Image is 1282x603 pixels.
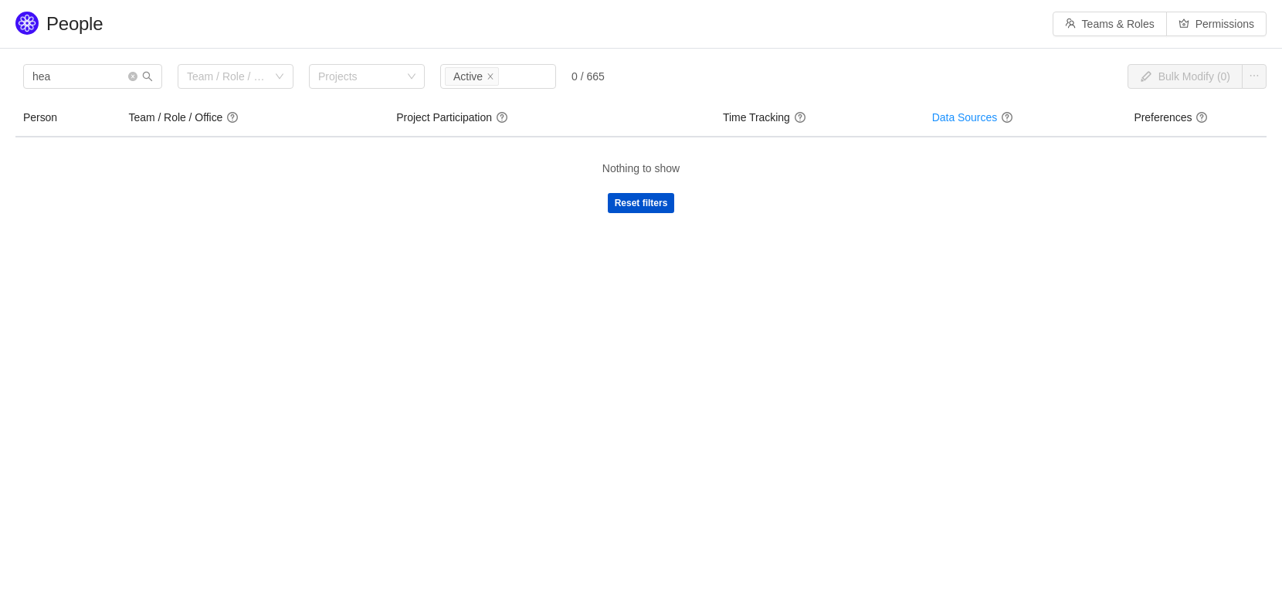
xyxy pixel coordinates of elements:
i: icon: close-circle [128,72,137,81]
button: Bulk Modify (0) [1128,64,1243,89]
i: icon: close [487,73,494,82]
div: Projects [318,69,402,84]
span: Project Participation [396,111,508,124]
h4: Team / Role / Office [129,110,382,125]
button: Reset filters [608,193,675,213]
li: Active [445,67,499,86]
i: icon: search [142,71,153,82]
span: question [496,111,508,124]
div: 0 / 665 [571,70,605,83]
button: icon: crownPermissions [1166,12,1267,36]
button: icon: ellipsis [1242,64,1267,89]
img: Quantify [15,12,39,35]
span: question [1196,111,1208,124]
i: icon: down [275,72,284,83]
span: question [1001,111,1013,124]
i: icon: down [407,72,416,83]
a: Data Sources [932,111,997,124]
span: Preferences [1134,111,1208,124]
button: icon: teamTeams & Roles [1053,12,1167,36]
input: Search by name [23,64,162,89]
h1: People [46,12,307,36]
div: Active [453,68,483,85]
span: question [226,111,239,124]
div: Team / Role / Office [187,69,267,84]
div: Nothing to show [15,161,1267,213]
h4: Person [23,110,114,125]
h4: Time Tracking [667,110,862,125]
